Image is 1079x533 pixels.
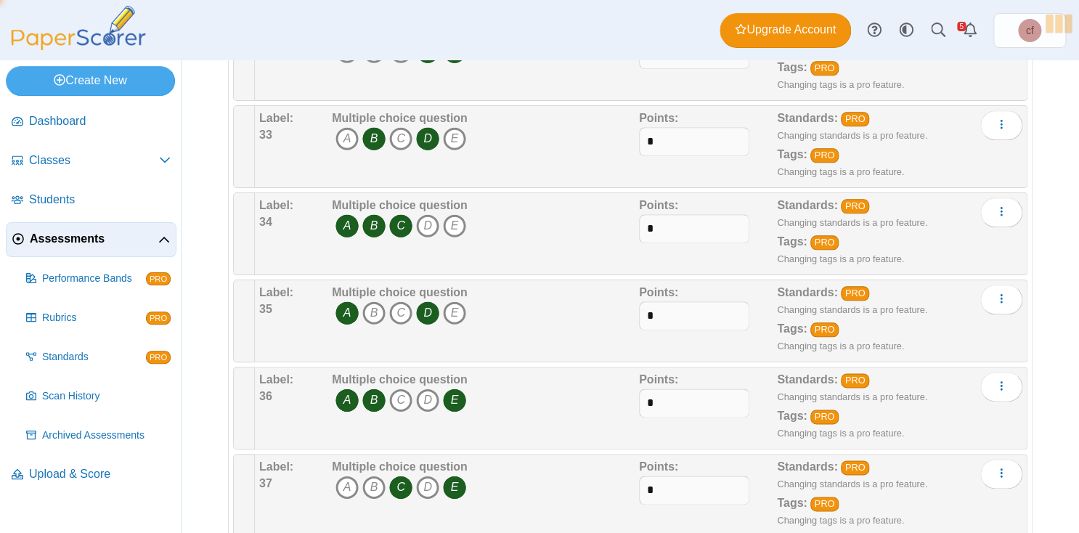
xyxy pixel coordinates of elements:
[362,301,386,325] i: B
[335,214,359,237] i: A
[259,286,293,298] b: Label:
[416,301,439,325] i: D
[6,40,151,52] a: PaperScorer
[777,410,807,422] b: Tags:
[810,235,839,250] a: PRO
[1018,19,1041,42] span: chrystal fanelli
[259,477,272,489] b: 37
[980,459,1022,488] button: More options
[777,322,807,335] b: Tags:
[29,152,159,168] span: Classes
[362,214,386,237] i: B
[6,105,176,139] a: Dashboard
[443,301,466,325] i: E
[389,388,412,412] i: C
[42,389,171,404] span: Scan History
[810,61,839,76] a: PRO
[777,341,904,351] small: Changing tags is a pro feature.
[777,217,927,228] small: Changing standards is a pro feature.
[443,388,466,412] i: E
[777,286,838,298] b: Standards:
[389,476,412,499] i: C
[639,286,678,298] b: Points:
[980,110,1022,139] button: More options
[20,340,176,375] a: Standards PRO
[980,372,1022,401] button: More options
[6,144,176,179] a: Classes
[20,301,176,335] a: Rubrics PRO
[6,183,176,218] a: Students
[20,261,176,296] a: Performance Bands PRO
[42,311,146,325] span: Rubrics
[259,216,272,228] b: 34
[335,476,359,499] i: A
[777,479,927,489] small: Changing standards is a pro feature.
[777,199,838,211] b: Standards:
[777,166,904,177] small: Changing tags is a pro feature.
[362,388,386,412] i: B
[332,373,468,386] b: Multiple choice question
[443,127,466,150] i: E
[29,466,171,482] span: Upload & Score
[416,388,439,412] i: D
[42,272,146,286] span: Performance Bands
[810,148,839,163] a: PRO
[810,322,839,337] a: PRO
[389,301,412,325] i: C
[777,373,838,386] b: Standards:
[335,301,359,325] i: A
[20,418,176,453] a: Archived Assessments
[146,312,171,325] span: PRO
[146,272,171,285] span: PRO
[810,410,839,424] a: PRO
[639,199,678,211] b: Points:
[993,13,1066,48] a: chrystal fanelli
[777,79,904,90] small: Changing tags is a pro feature.
[42,428,171,443] span: Archived Assessments
[389,127,412,150] i: C
[6,66,175,95] a: Create New
[389,214,412,237] i: C
[841,199,869,213] a: PRO
[639,112,678,124] b: Points:
[332,199,468,211] b: Multiple choice question
[146,351,171,364] span: PRO
[639,460,678,473] b: Points:
[443,476,466,499] i: E
[777,304,927,315] small: Changing standards is a pro feature.
[362,476,386,499] i: B
[841,460,869,475] a: PRO
[6,222,176,257] a: Assessments
[332,460,468,473] b: Multiple choice question
[332,112,468,124] b: Multiple choice question
[980,198,1022,227] button: More options
[954,15,986,46] a: Alerts
[259,303,272,315] b: 35
[6,457,176,492] a: Upload & Score
[777,428,904,439] small: Changing tags is a pro feature.
[29,113,171,129] span: Dashboard
[332,286,468,298] b: Multiple choice question
[841,112,869,126] a: PRO
[777,112,838,124] b: Standards:
[810,497,839,511] a: PRO
[777,460,838,473] b: Standards:
[841,373,869,388] a: PRO
[259,390,272,402] b: 36
[980,285,1022,314] button: More options
[443,214,466,237] i: E
[416,127,439,150] i: D
[6,6,151,50] img: PaperScorer
[735,22,836,38] span: Upgrade Account
[777,235,807,248] b: Tags:
[42,350,146,365] span: Standards
[30,231,158,247] span: Assessments
[777,61,807,73] b: Tags:
[259,129,272,141] b: 33
[777,148,807,160] b: Tags:
[259,460,293,473] b: Label:
[777,391,927,402] small: Changing standards is a pro feature.
[416,214,439,237] i: D
[777,497,807,509] b: Tags:
[259,199,293,211] b: Label:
